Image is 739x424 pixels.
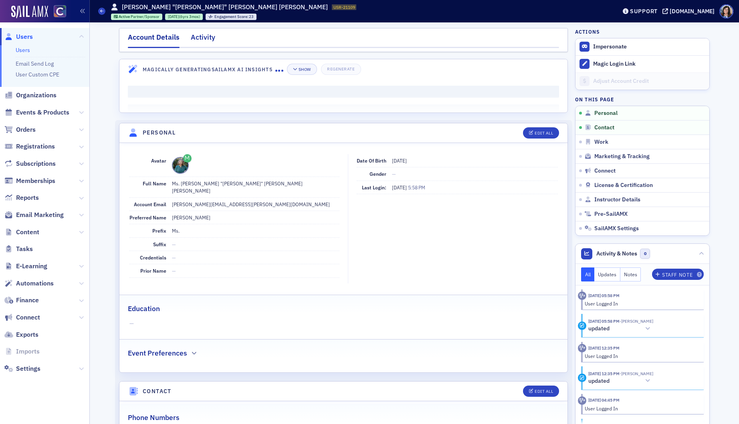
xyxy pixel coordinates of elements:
[119,14,131,19] span: Active
[4,91,57,100] a: Organizations
[16,60,54,67] a: Email Send Log
[4,32,33,41] a: Users
[333,4,355,10] span: USR-21109
[594,196,640,203] span: Instructor Details
[392,184,408,191] span: [DATE]
[578,322,586,330] div: Update
[523,386,559,397] button: Edit All
[588,325,653,333] button: updated
[4,279,54,288] a: Automations
[4,177,55,185] a: Memberships
[662,273,693,277] div: Staff Note
[4,108,69,117] a: Events & Products
[128,303,160,314] h2: Education
[16,193,39,202] span: Reports
[4,364,40,373] a: Settings
[16,71,59,78] a: User Custom CPE
[588,293,620,298] time: 9/11/2025 05:58 PM
[4,262,47,271] a: E-Learning
[4,228,39,237] a: Content
[321,64,361,75] button: Regenerate
[594,124,614,131] span: Contact
[16,32,33,41] span: Users
[4,330,38,339] a: Exports
[575,28,600,35] h4: Actions
[670,8,715,15] div: [DOMAIN_NAME]
[16,91,57,100] span: Organizations
[594,225,639,232] span: SailAMX Settings
[588,377,653,385] button: updated
[581,267,595,281] button: All
[129,320,558,328] span: —
[594,182,653,189] span: License & Certification
[143,66,275,73] h4: Magically Generating SailAMX AI Insights
[594,153,650,160] span: Marketing & Tracking
[362,184,386,191] span: Last Login:
[535,131,553,135] div: Edit All
[593,43,627,50] button: Impersonate
[16,347,40,356] span: Imports
[134,201,166,207] span: Account Email
[16,262,47,271] span: E-Learning
[16,211,64,219] span: Email Marketing
[165,14,203,20] div: 2019-06-07 00:00:00
[168,14,179,19] span: [DATE]
[640,249,650,259] span: 0
[16,125,36,134] span: Orders
[535,389,553,394] div: Edit All
[620,267,641,281] button: Notes
[4,211,64,219] a: Email Marketing
[4,142,55,151] a: Registrations
[620,371,653,376] span: Bonnie Griffin Kaake
[54,5,66,18] img: SailAMX
[369,171,386,177] span: Gender
[594,167,616,175] span: Connect
[172,224,339,237] dd: Ms.
[16,364,40,373] span: Settings
[593,60,705,68] div: Magic Login Link
[299,67,311,72] div: Show
[128,348,187,358] h2: Event Preferences
[16,279,54,288] span: Automations
[4,193,39,202] a: Reports
[578,374,586,382] div: Update
[575,96,710,103] h4: On this page
[172,254,176,261] span: —
[11,6,48,18] a: SailAMX
[4,159,56,168] a: Subscriptions
[128,32,180,48] div: Account Details
[172,211,339,224] dd: [PERSON_NAME]
[392,157,407,164] span: [DATE]
[585,300,698,307] div: User Logged In
[594,267,620,281] button: Updates
[16,245,33,253] span: Tasks
[575,55,709,72] button: Magic Login Link
[214,15,254,19] div: 23
[588,397,620,403] time: 9/8/2025 04:45 PM
[172,177,339,197] dd: Ms. [PERSON_NAME] "[PERSON_NAME]" [PERSON_NAME] [PERSON_NAME]
[578,344,586,352] div: Activity
[16,177,55,185] span: Memberships
[4,296,39,305] a: Finance
[594,139,608,146] span: Work
[585,405,698,412] div: User Logged In
[4,347,40,356] a: Imports
[168,14,200,19] div: (6yrs 3mos)
[152,227,166,234] span: Prefix
[594,211,628,218] span: Pre-SailAMX
[172,198,339,211] dd: [PERSON_NAME][EMAIL_ADDRESS][PERSON_NAME][DOMAIN_NAME]
[596,249,637,258] span: Activity & Notes
[575,72,709,90] a: Adjust Account Credit
[630,8,658,15] div: Support
[128,412,180,423] h2: Phone Numbers
[588,318,620,324] time: 9/11/2025 05:58 PM
[172,267,176,274] span: —
[4,313,40,322] a: Connect
[16,228,39,237] span: Content
[153,241,166,247] span: Suffix
[16,159,56,168] span: Subscriptions
[593,78,705,85] div: Adjust Account Credit
[122,3,328,12] h1: [PERSON_NAME] "[PERSON_NAME]" [PERSON_NAME] [PERSON_NAME]
[16,46,30,54] a: Users
[16,296,39,305] span: Finance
